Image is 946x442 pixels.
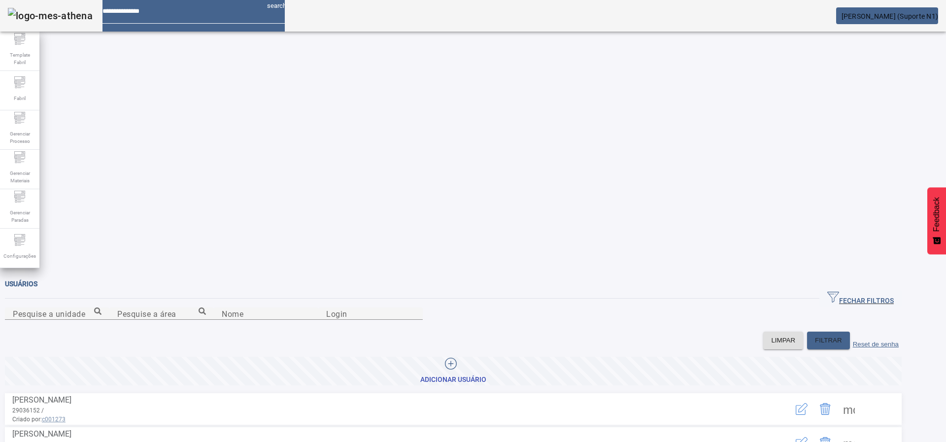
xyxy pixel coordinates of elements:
div: Adicionar Usuário [420,375,486,385]
span: Configurações [0,249,39,263]
span: FILTRAR [815,336,842,345]
span: Gerenciar Processo [5,127,34,148]
span: c001273 [42,416,66,423]
mat-label: Pesquise a unidade [13,309,85,318]
button: Delete [813,397,837,421]
button: LIMPAR [763,332,803,349]
button: FILTRAR [807,332,850,349]
label: Reset de senha [853,340,899,348]
mat-label: Login [326,309,347,318]
span: Criado por: [12,415,751,424]
span: [PERSON_NAME] (Suporte N1) [842,12,939,20]
button: Reset de senha [850,332,902,349]
button: Adicionar Usuário [5,357,902,385]
input: Number [13,308,101,320]
button: Feedback - Mostrar pesquisa [927,187,946,254]
span: LIMPAR [771,336,795,345]
mat-label: Pesquise a área [117,309,176,318]
span: Usuários [5,280,37,288]
button: FECHAR FILTROS [819,290,902,307]
span: Feedback [932,197,941,232]
span: Gerenciar Paradas [5,206,34,227]
span: Gerenciar Materiais [5,167,34,187]
button: Mais [837,397,861,421]
img: logo-mes-athena [8,8,93,24]
span: 29036152 / [12,407,44,414]
mat-label: Nome [222,309,243,318]
span: [PERSON_NAME] [12,395,71,405]
span: FECHAR FILTROS [827,291,894,306]
span: Template Fabril [5,48,34,69]
span: Fabril [11,92,29,105]
span: [PERSON_NAME] [12,429,71,439]
input: Number [117,308,206,320]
